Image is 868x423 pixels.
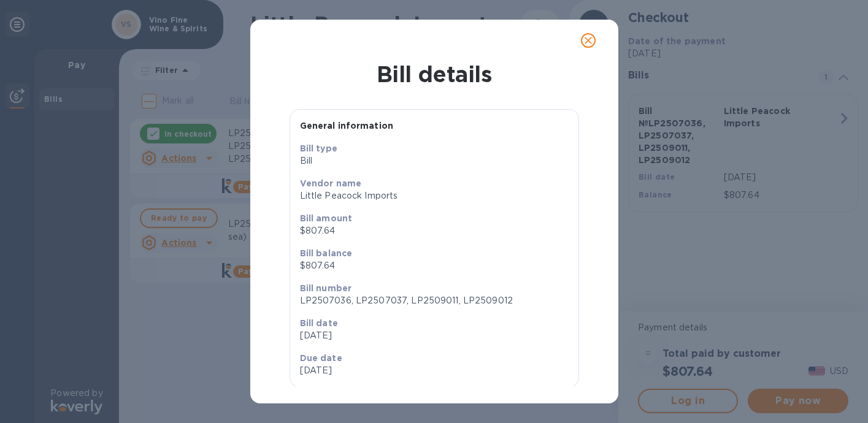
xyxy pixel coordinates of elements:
[300,283,352,293] b: Bill number
[300,329,569,342] p: [DATE]
[300,224,569,237] p: $807.64
[300,248,353,258] b: Bill balance
[300,364,429,377] p: [DATE]
[260,61,609,87] h1: Bill details
[300,318,338,328] b: Bill date
[300,213,353,223] b: Bill amount
[574,26,603,55] button: close
[300,178,362,188] b: Vendor name
[300,353,342,363] b: Due date
[300,121,394,131] b: General information
[300,189,569,202] p: Little Peacock Imports
[300,154,569,167] p: Bill
[300,259,569,272] p: $807.64
[300,143,337,153] b: Bill type
[300,294,569,307] p: LP2507036, LP2507037, LP2509011, LP2509012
